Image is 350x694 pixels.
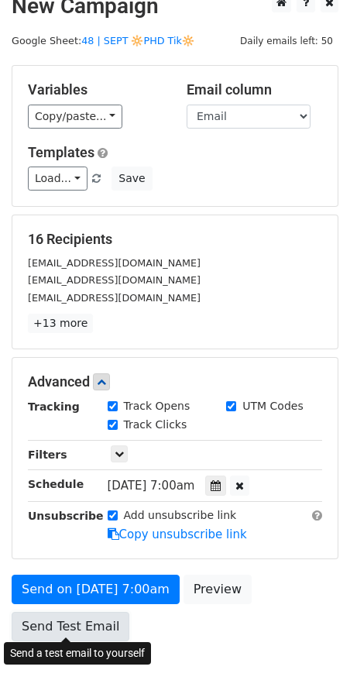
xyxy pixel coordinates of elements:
h5: Email column [187,81,322,98]
a: Templates [28,144,94,160]
strong: Tracking [28,400,80,413]
small: Google Sheet: [12,35,194,46]
button: Save [112,167,152,191]
label: Track Clicks [124,417,187,433]
label: Track Opens [124,398,190,414]
div: Send a test email to yourself [4,642,151,665]
label: UTM Codes [242,398,303,414]
small: [EMAIL_ADDRESS][DOMAIN_NAME] [28,257,201,269]
span: [DATE] 7:00am [108,479,195,493]
a: Preview [184,575,252,604]
a: Send Test Email [12,612,129,641]
a: Copy unsubscribe link [108,527,247,541]
a: Load... [28,167,87,191]
span: Daily emails left: 50 [235,33,338,50]
h5: 16 Recipients [28,231,322,248]
label: Add unsubscribe link [124,507,237,524]
a: Copy/paste... [28,105,122,129]
strong: Unsubscribe [28,510,104,522]
a: +13 more [28,314,93,333]
strong: Schedule [28,478,84,490]
strong: Filters [28,448,67,461]
a: Daily emails left: 50 [235,35,338,46]
h5: Advanced [28,373,322,390]
a: Send on [DATE] 7:00am [12,575,180,604]
small: [EMAIL_ADDRESS][DOMAIN_NAME] [28,274,201,286]
iframe: Chat Widget [273,620,350,694]
h5: Variables [28,81,163,98]
small: [EMAIL_ADDRESS][DOMAIN_NAME] [28,292,201,304]
a: 48 | SEPT 🔆PHD Tik🔆 [81,35,194,46]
